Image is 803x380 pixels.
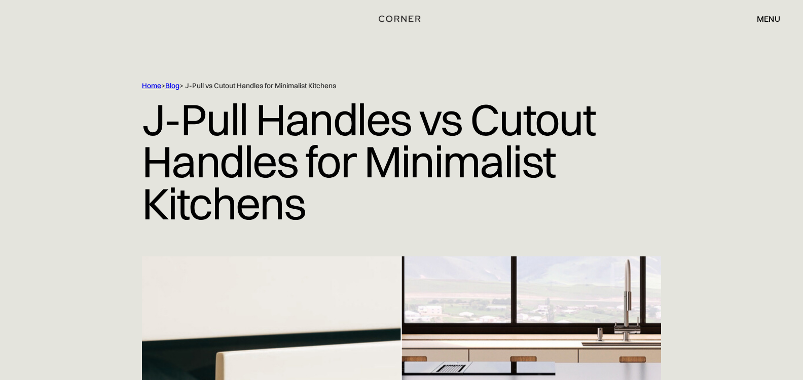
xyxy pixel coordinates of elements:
a: home [373,12,430,25]
div: menu [757,15,780,23]
div: menu [747,10,780,27]
a: Blog [165,81,179,90]
div: > > J-Pull vs Cutout Handles for Minimalist Kitchens [142,81,618,91]
a: Home [142,81,161,90]
h1: J-Pull Handles vs Cutout Handles for Minimalist Kitchens [142,91,661,232]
